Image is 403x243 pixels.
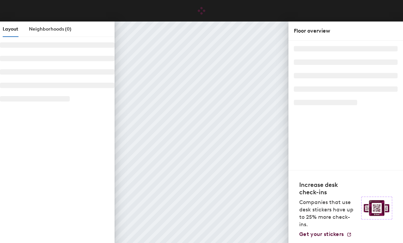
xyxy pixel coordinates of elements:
p: Companies that use desk stickers have up to 25% more check-ins. [299,199,357,228]
span: Get your stickers [299,231,344,237]
h4: Increase desk check-ins [299,181,357,196]
img: Sticker logo [361,197,392,219]
span: Layout [3,26,18,32]
span: Neighborhoods (0) [29,26,71,32]
div: Floor overview [294,27,398,35]
a: Get your stickers [299,231,352,238]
